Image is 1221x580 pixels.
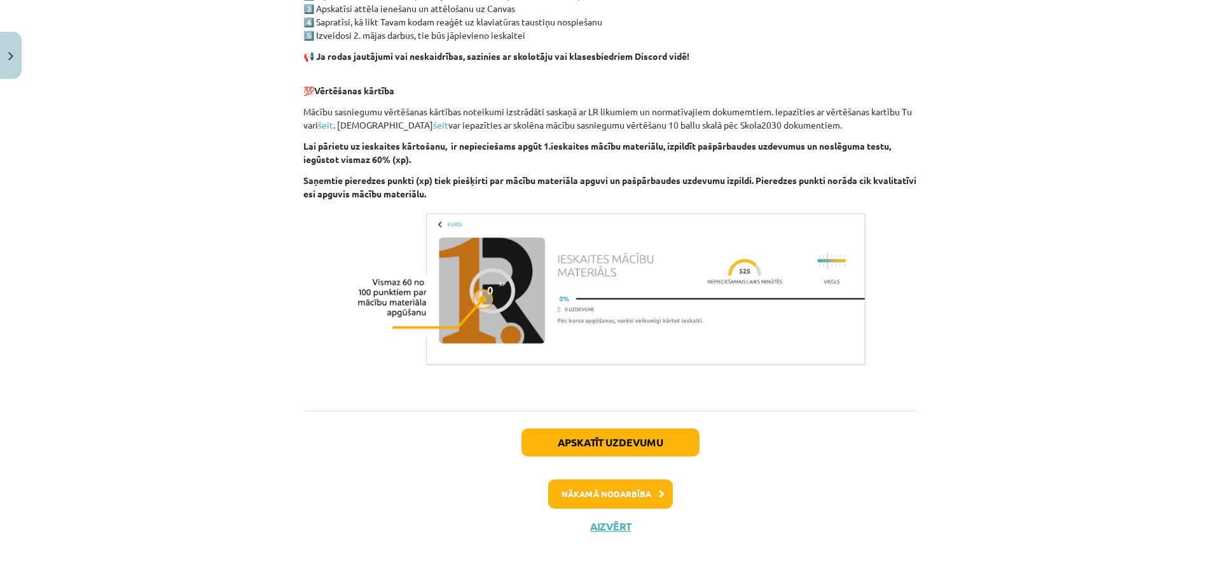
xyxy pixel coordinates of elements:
a: šeit [318,119,333,131]
p: 💯 [303,71,918,97]
img: icon-close-lesson-0947bae3869378f0d4975bcd49f059093ad1ed9edebbc8119c70593378902aed.svg [8,52,13,60]
b: Saņemtie pieredzes punkti (xp) tiek piešķirti par mācību materiāla apguvi un pašpārbaudes uzdevum... [303,174,916,199]
b: Lai pārietu uz ieskaites kārtošanu, ir nepieciešams apgūt 1.ieskaites mācību materiālu, izpildīt ... [303,140,891,165]
button: Aizvērt [586,520,635,533]
b: Vērtēšanas kārtība [314,85,394,96]
p: Mācību sasniegumu vērtēšanas kārtības noteikumi izstrādāti saskaņā ar LR likumiem un normatīvajie... [303,105,918,132]
strong: 📢 Ja rodas jautājumi vai neskaidrības, sazinies ar skolotāju vai klasesbiedriem Discord vidē! [303,50,689,62]
a: šeit [433,119,448,131]
button: Apskatīt uzdevumu [521,428,700,456]
button: Nākamā nodarbība [548,479,673,509]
